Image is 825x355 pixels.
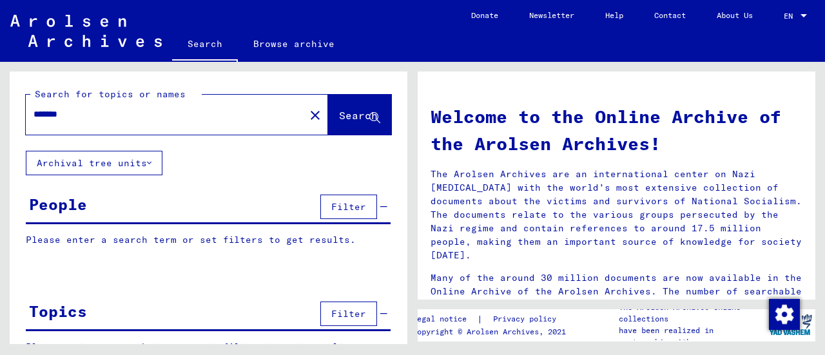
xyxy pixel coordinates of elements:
button: Search [328,95,391,135]
p: Many of the around 30 million documents are now available in the Online Archive of the Arolsen Ar... [431,271,802,312]
img: yv_logo.png [766,309,815,341]
a: Search [172,28,238,62]
a: Privacy policy [483,312,572,326]
img: Change consent [769,299,800,330]
a: Legal notice [412,312,477,326]
button: Filter [320,302,377,326]
p: Copyright © Arolsen Archives, 2021 [412,326,572,338]
a: Browse archive [238,28,350,59]
span: Filter [331,201,366,213]
span: Filter [331,308,366,320]
mat-icon: close [307,108,323,123]
div: Change consent [768,298,799,329]
p: The Arolsen Archives online collections [619,302,766,325]
div: | [412,312,572,326]
h1: Welcome to the Online Archive of the Arolsen Archives! [431,103,802,157]
div: People [29,193,87,216]
p: Please enter a search term or set filters to get results. [26,233,391,247]
div: Topics [29,300,87,323]
button: Clear [302,102,328,128]
p: have been realized in partnership with [619,325,766,348]
button: Archival tree units [26,151,162,175]
mat-label: Search for topics or names [35,88,186,100]
p: The Arolsen Archives are an international center on Nazi [MEDICAL_DATA] with the world’s most ext... [431,168,802,262]
span: EN [784,12,798,21]
span: Search [339,109,378,122]
button: Filter [320,195,377,219]
img: Arolsen_neg.svg [10,15,162,47]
